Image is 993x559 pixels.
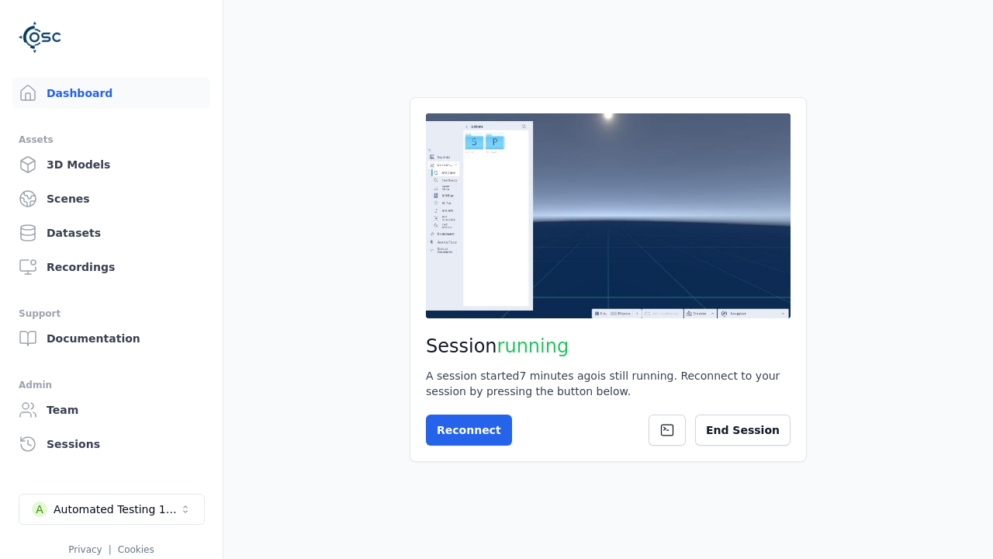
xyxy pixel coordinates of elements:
a: 3D Models [12,149,210,180]
span: | [109,544,112,555]
a: Recordings [12,252,210,283]
a: Datasets [12,217,210,248]
a: Team [12,394,210,425]
span: running [497,335,569,357]
a: Scenes [12,183,210,214]
a: Sessions [12,429,210,460]
img: Logo [19,16,62,59]
div: Assets [19,130,204,149]
div: Automated Testing 1 - Playwright [54,502,179,517]
div: A [32,502,47,517]
button: Select a workspace [19,494,205,525]
div: A session started 7 minutes ago is still running. Reconnect to your session by pressing the butto... [426,368,791,399]
a: Documentation [12,323,210,354]
div: Support [19,304,204,323]
a: Cookies [118,544,154,555]
div: Admin [19,376,204,394]
a: Privacy [68,544,102,555]
h2: Session [426,334,791,359]
button: Reconnect [426,415,512,446]
button: End Session [695,415,791,446]
a: Dashboard [12,78,210,109]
